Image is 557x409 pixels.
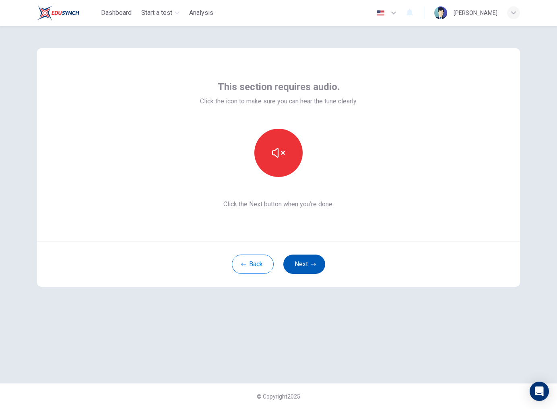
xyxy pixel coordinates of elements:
[141,8,172,18] span: Start a test
[189,8,213,18] span: Analysis
[98,6,135,20] button: Dashboard
[101,8,132,18] span: Dashboard
[375,10,386,16] img: en
[200,199,357,209] span: Click the Next button when you’re done.
[218,80,340,93] span: This section requires audio.
[200,97,357,106] span: Click the icon to make sure you can hear the tune clearly.
[454,8,497,18] div: [PERSON_NAME]
[37,5,98,21] a: Rosedale logo
[434,6,447,19] img: Profile picture
[530,382,549,401] div: Open Intercom Messenger
[138,6,183,20] button: Start a test
[257,393,300,400] span: © Copyright 2025
[186,6,217,20] button: Analysis
[283,255,325,274] button: Next
[37,5,79,21] img: Rosedale logo
[232,255,274,274] button: Back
